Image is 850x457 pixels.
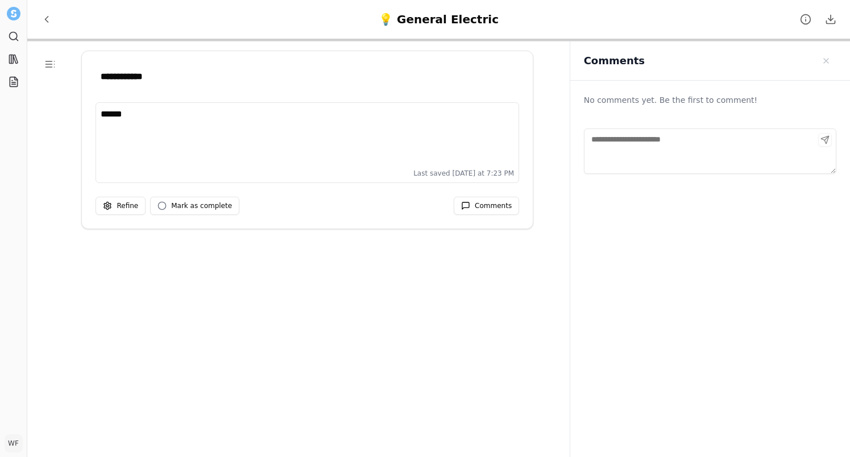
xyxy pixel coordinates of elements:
button: Close sidebar [816,51,836,71]
button: Project details [795,9,816,30]
button: Back to Projects [36,9,57,30]
a: Library [5,50,23,68]
a: Projects [5,73,23,91]
div: No comments yet. Be the first to comment! [584,90,836,110]
span: Refine [117,201,138,210]
div: 💡 General Electric [379,11,499,27]
button: Settle [5,5,23,23]
button: Refine [96,197,146,215]
a: Search [5,27,23,45]
span: Last saved [DATE] at 7:23 PM [413,169,514,178]
h2: Comments [584,53,645,69]
span: Mark as complete [171,201,232,210]
img: Settle [7,7,20,20]
span: Comments [475,201,512,210]
button: WF [5,434,23,452]
button: Mark as complete [150,197,239,215]
button: Comments [454,197,519,215]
